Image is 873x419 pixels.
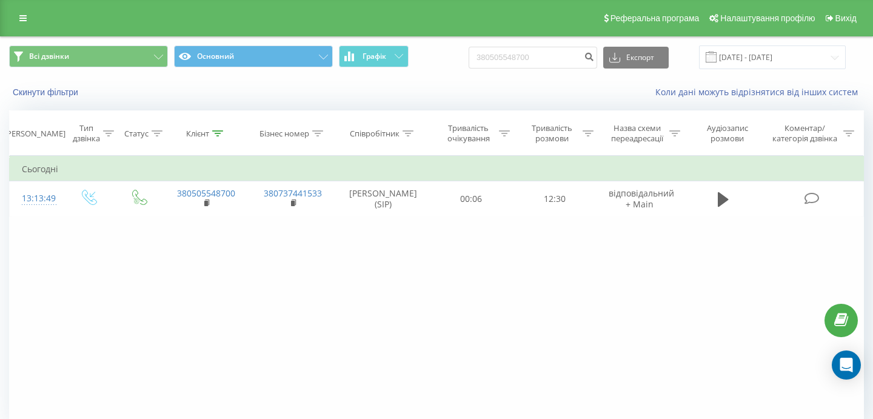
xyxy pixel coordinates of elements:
button: Скинути фільтри [9,87,84,98]
span: Всі дзвінки [29,52,69,61]
div: Співробітник [350,129,400,139]
td: [PERSON_NAME] (SIP) [336,181,430,216]
button: Всі дзвінки [9,45,168,67]
a: 380505548700 [177,187,235,199]
a: 380737441533 [264,187,322,199]
div: Тип дзвінка [73,123,100,144]
button: Експорт [603,47,669,69]
div: Назва схеми переадресації [607,123,666,144]
td: Сьогодні [10,157,864,181]
button: Основний [174,45,333,67]
div: Open Intercom Messenger [832,350,861,380]
div: Тривалість розмови [524,123,580,144]
input: Пошук за номером [469,47,597,69]
td: відповідальний + Main [597,181,683,216]
span: Графік [363,52,386,61]
td: 12:30 [513,181,597,216]
div: Коментар/категорія дзвінка [769,123,840,144]
div: 13:13:49 [22,187,51,210]
button: Графік [339,45,409,67]
div: Статус [124,129,149,139]
td: 00:06 [430,181,513,216]
span: Реферальна програма [610,13,700,23]
span: Вихід [835,13,857,23]
div: [PERSON_NAME] [4,129,65,139]
div: Клієнт [186,129,209,139]
div: Аудіозапис розмови [694,123,760,144]
span: Налаштування профілю [720,13,815,23]
div: Бізнес номер [259,129,309,139]
a: Коли дані можуть відрізнятися вiд інших систем [655,86,864,98]
div: Тривалість очікування [441,123,497,144]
